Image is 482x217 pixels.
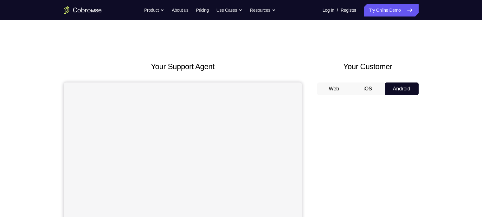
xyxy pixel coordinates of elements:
[250,4,276,16] button: Resources
[317,82,351,95] button: Web
[341,4,356,16] a: Register
[364,4,418,16] a: Try Online Demo
[216,4,242,16] button: Use Cases
[317,61,419,72] h2: Your Customer
[323,4,334,16] a: Log In
[172,4,188,16] a: About us
[64,61,302,72] h2: Your Support Agent
[351,82,385,95] button: iOS
[196,4,209,16] a: Pricing
[385,82,419,95] button: Android
[64,6,102,14] a: Go to the home page
[337,6,338,14] span: /
[144,4,164,16] button: Product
